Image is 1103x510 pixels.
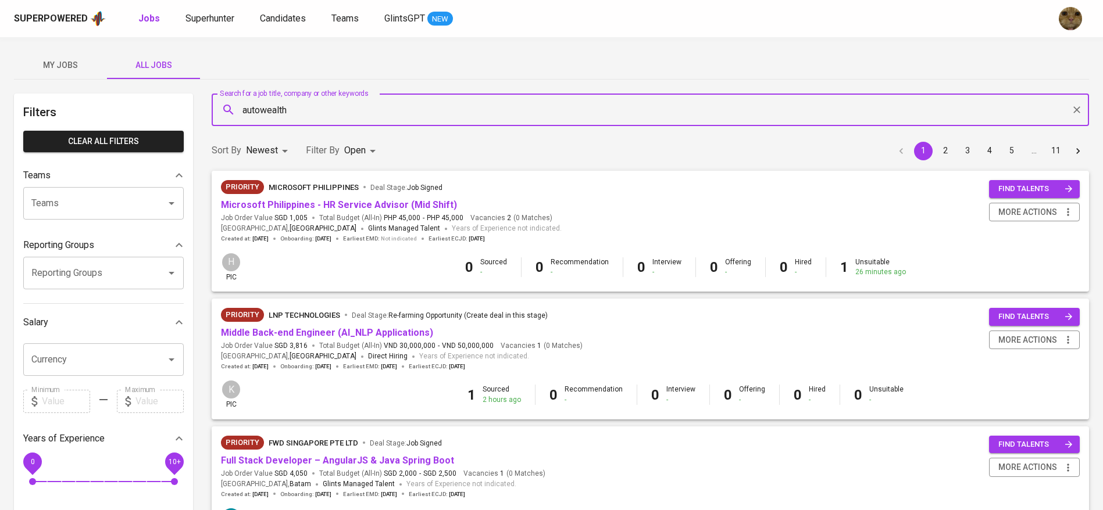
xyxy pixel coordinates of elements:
span: Created at : [221,490,269,498]
b: 0 [637,259,645,275]
div: K [221,379,241,400]
a: Middle Back-end Engineer (AI_NLP Applications) [221,327,433,338]
div: Recommendation [565,385,623,404]
div: Hired [809,385,826,404]
input: Value [135,390,184,413]
h6: Filters [23,103,184,121]
div: Unsuitable [869,385,904,404]
span: Open [344,145,366,156]
a: Jobs [138,12,162,26]
button: Go to page 2 [936,142,955,160]
span: Direct Hiring [368,352,408,360]
button: Go to page 11 [1047,142,1065,160]
span: SGD 2,500 [423,469,456,479]
span: GlintsGPT [384,13,425,24]
span: Vacancies ( 0 Matches ) [501,341,583,351]
span: Years of Experience not indicated. [452,223,562,235]
button: Go to page 4 [980,142,999,160]
span: [DATE] [252,362,269,371]
p: Filter By [306,143,340,157]
button: Go to page 3 [958,142,977,160]
a: Full Stack Developer – AngularJS & Java Spring Boot [221,455,454,466]
b: 0 [651,387,659,403]
a: Teams [331,12,361,26]
div: Hired [795,257,812,277]
span: Deal Stage : [370,184,442,192]
div: Reporting Groups [23,234,184,257]
span: Superhunter [185,13,234,24]
img: app logo [90,10,106,27]
b: 0 [549,387,558,403]
span: SGD 1,005 [274,213,308,223]
span: [DATE] [315,362,331,371]
span: Earliest EMD : [343,490,397,498]
nav: pagination navigation [890,142,1089,160]
div: - [551,267,609,277]
div: Unsuitable [855,257,906,277]
div: Recommendation [551,257,609,277]
span: [DATE] [315,490,331,498]
span: Re-farming Opportunity (Create deal in this stage) [388,311,548,319]
b: 0 [724,387,732,403]
button: more actions [989,203,1080,222]
span: [DATE] [315,235,331,243]
div: 26 minutes ago [855,267,906,277]
div: - [869,395,904,405]
span: [DATE] [381,362,397,371]
span: Priority [221,309,264,321]
span: Vacancies ( 0 Matches ) [463,469,545,479]
span: 0 [30,457,34,465]
span: Deal Stage : [352,311,548,319]
span: [GEOGRAPHIC_DATA] , [221,223,356,235]
div: - [480,267,507,277]
div: Open [344,140,380,161]
div: - [739,395,765,405]
input: Value [42,390,90,413]
a: Microsoft Philippines - HR Service Advisor (Mid Shift) [221,199,457,210]
b: 1 [840,259,848,275]
span: 1 [536,341,541,351]
div: - [652,267,681,277]
span: [DATE] [252,235,269,243]
span: find talents [998,310,1073,324]
span: Job Order Value [221,469,308,479]
span: [DATE] [381,490,397,498]
p: Reporting Groups [23,238,94,252]
div: Interview [666,385,695,404]
button: more actions [989,331,1080,350]
button: find talents [989,308,1080,326]
p: Sort By [212,143,241,157]
div: New Job received from Demand Team [221,180,264,194]
a: Superhunter [185,12,237,26]
span: Total Budget (All-In) [319,469,456,479]
span: SGD 3,816 [274,341,308,351]
span: 1 [498,469,504,479]
button: Clear [1069,102,1085,118]
span: Earliest ECJD : [409,490,465,498]
span: NEW [427,13,453,25]
span: My Jobs [21,58,100,73]
div: New Job received from Demand Team [221,436,264,450]
div: Years of Experience [23,427,184,450]
span: PHP 45,000 [384,213,420,223]
div: 2 hours ago [483,395,521,405]
button: find talents [989,180,1080,198]
div: Sourced [480,257,507,277]
span: - [423,213,424,223]
span: find talents [998,438,1073,451]
div: - [795,267,812,277]
span: Job Order Value [221,213,308,223]
span: Vacancies ( 0 Matches ) [470,213,552,223]
div: Interview [652,257,681,277]
b: 0 [794,387,802,403]
span: Microsoft Philippines [269,183,359,192]
span: Deal Stage : [370,439,442,447]
div: New Job received from Demand Team [221,308,264,322]
div: H [221,252,241,272]
p: Years of Experience [23,432,105,446]
span: Teams [331,13,359,24]
span: - [419,469,421,479]
span: [GEOGRAPHIC_DATA] [290,351,356,362]
span: Earliest EMD : [343,235,417,243]
button: Clear All filters [23,131,184,152]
